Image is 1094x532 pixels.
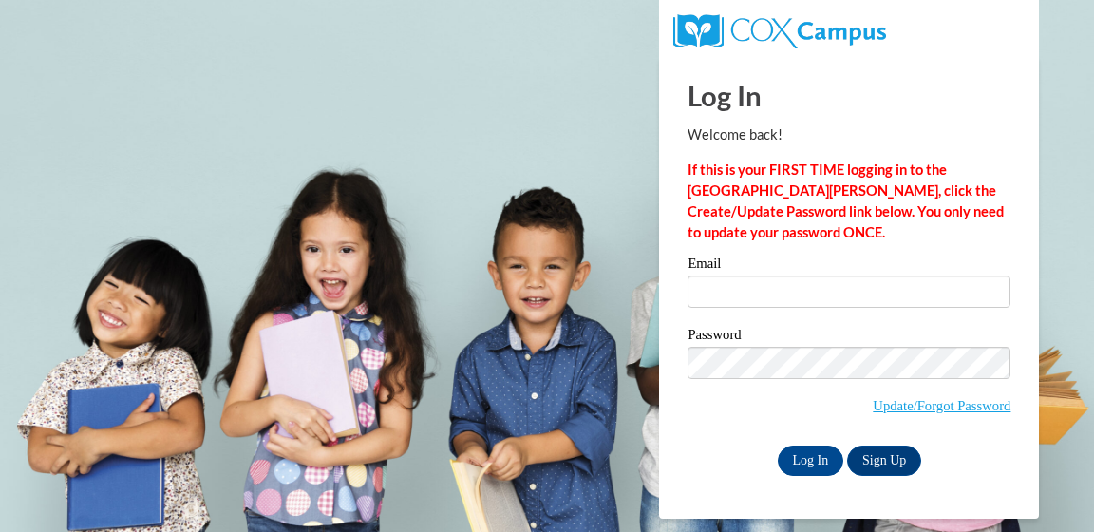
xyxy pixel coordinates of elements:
a: COX Campus [673,22,885,38]
img: COX Campus [673,14,885,48]
a: Update/Forgot Password [873,398,1010,413]
a: Sign Up [847,446,921,476]
h1: Log In [688,76,1010,115]
strong: If this is your FIRST TIME logging in to the [GEOGRAPHIC_DATA][PERSON_NAME], click the Create/Upd... [688,161,1004,240]
label: Password [688,328,1010,347]
p: Welcome back! [688,124,1010,145]
label: Email [688,256,1010,275]
input: Log In [778,446,844,476]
